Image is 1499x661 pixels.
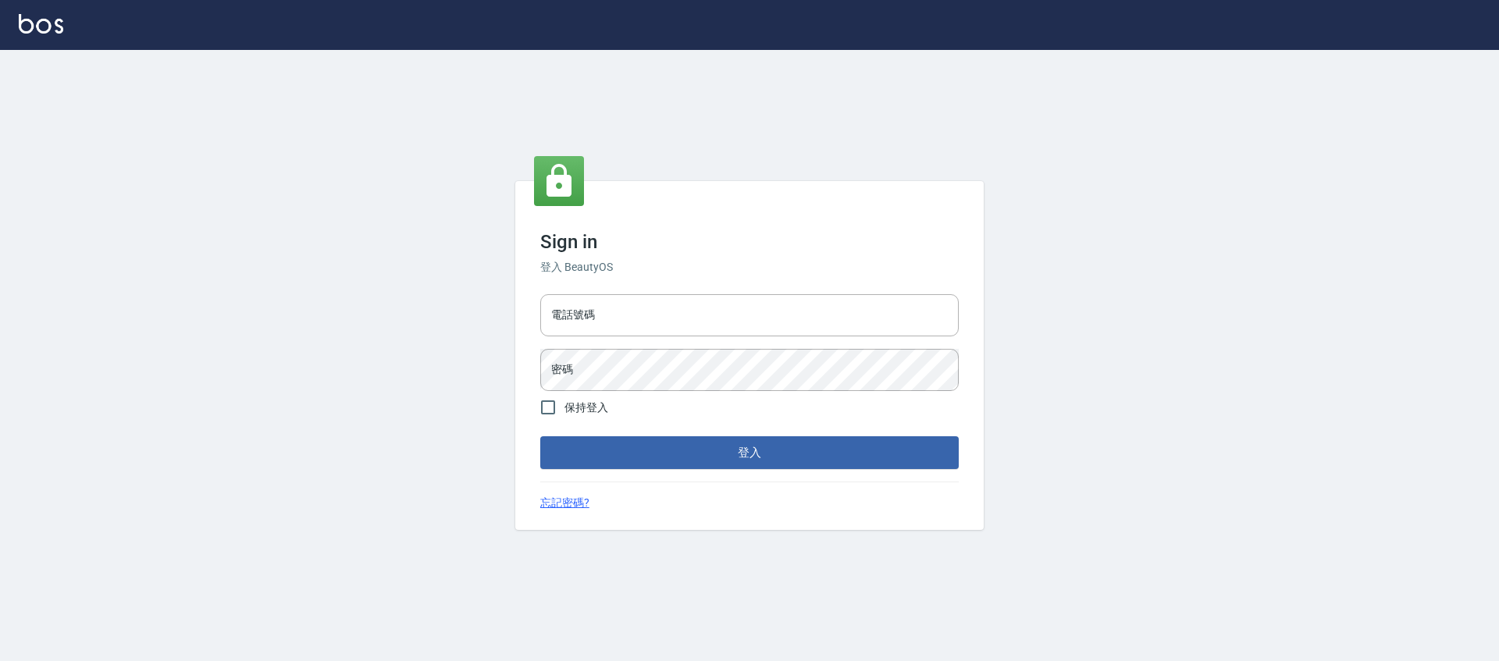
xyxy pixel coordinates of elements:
[540,231,959,253] h3: Sign in
[564,400,608,416] span: 保持登入
[540,436,959,469] button: 登入
[19,14,63,34] img: Logo
[540,495,589,511] a: 忘記密碼?
[540,259,959,275] h6: 登入 BeautyOS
